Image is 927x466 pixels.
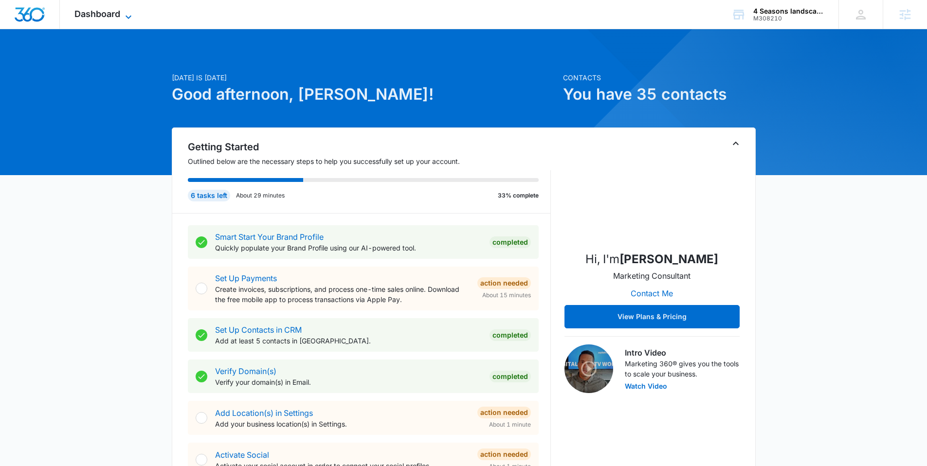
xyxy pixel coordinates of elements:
[188,140,551,154] h2: Getting Started
[215,273,277,283] a: Set Up Payments
[215,232,324,242] a: Smart Start Your Brand Profile
[188,156,551,166] p: Outlined below are the necessary steps to help you successfully set up your account.
[215,377,482,387] p: Verify your domain(s) in Email.
[613,270,691,282] p: Marketing Consultant
[625,347,740,358] h3: Intro Video
[37,57,87,64] div: Domain Overview
[215,336,482,346] p: Add at least 5 contacts in [GEOGRAPHIC_DATA].
[477,277,531,289] div: Action Needed
[621,282,683,305] button: Contact Me
[753,7,824,15] div: account name
[25,25,107,33] div: Domain: [DOMAIN_NAME]
[215,366,276,376] a: Verify Domain(s)
[215,408,313,418] a: Add Location(s) in Settings
[27,16,48,23] div: v 4.0.25
[585,251,718,268] p: Hi, I'm
[215,243,482,253] p: Quickly populate your Brand Profile using our AI-powered tool.
[490,371,531,382] div: Completed
[619,252,718,266] strong: [PERSON_NAME]
[753,15,824,22] div: account id
[236,191,285,200] p: About 29 minutes
[215,284,470,305] p: Create invoices, subscriptions, and process one-time sales online. Download the free mobile app t...
[563,83,756,106] h1: You have 35 contacts
[16,16,23,23] img: logo_orange.svg
[564,344,613,393] img: Intro Video
[26,56,34,64] img: tab_domain_overview_orange.svg
[730,138,742,149] button: Toggle Collapse
[172,72,557,83] p: [DATE] is [DATE]
[563,72,756,83] p: Contacts
[564,305,740,328] button: View Plans & Pricing
[482,291,531,300] span: About 15 minutes
[172,83,557,106] h1: Good afternoon, [PERSON_NAME]!
[498,191,539,200] p: 33% complete
[215,419,470,429] p: Add your business location(s) in Settings.
[16,25,23,33] img: website_grey.svg
[215,450,269,460] a: Activate Social
[188,190,230,201] div: 6 tasks left
[477,407,531,418] div: Action Needed
[490,236,531,248] div: Completed
[603,145,701,243] img: Matt Sheffer
[97,56,105,64] img: tab_keywords_by_traffic_grey.svg
[477,448,531,460] div: Action Needed
[489,420,531,429] span: About 1 minute
[74,9,120,19] span: Dashboard
[625,358,740,379] p: Marketing 360® gives you the tools to scale your business.
[108,57,164,64] div: Keywords by Traffic
[215,325,302,335] a: Set Up Contacts in CRM
[625,383,667,390] button: Watch Video
[490,329,531,341] div: Completed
